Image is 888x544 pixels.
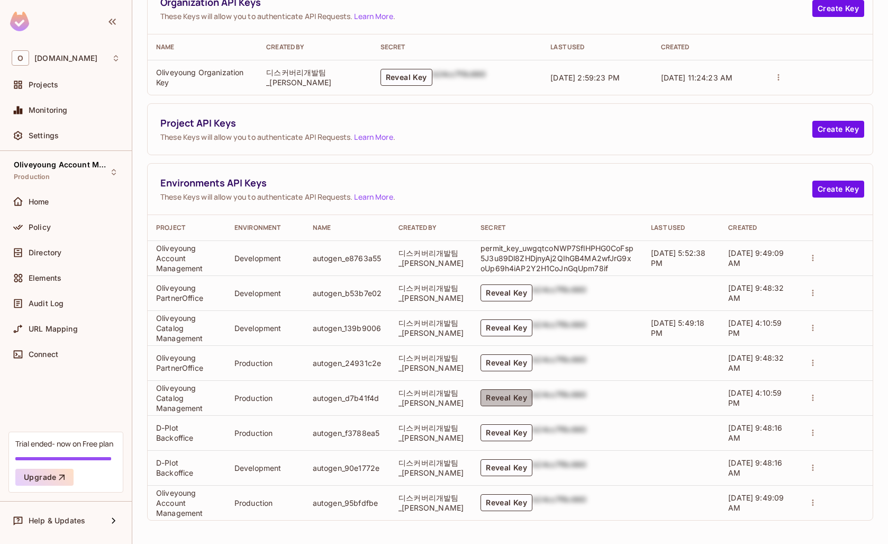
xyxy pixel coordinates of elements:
button: Reveal Key [481,459,532,476]
div: Created [728,224,788,232]
span: O [12,50,29,66]
td: 디스커버리개발팀_[PERSON_NAME] [390,275,472,310]
button: Reveal Key [481,354,532,371]
td: Oliveyoung Catalog Management [148,380,226,415]
span: [DATE] 4:10:59 PM [728,318,782,337]
td: 디스커버리개발팀_[PERSON_NAME] [390,485,472,520]
span: These Keys will allow you to authenticate API Requests. . [160,11,812,21]
span: Workspace: oliveyoung.co.kr [34,54,97,63]
td: autogen_f3788ea5 [304,415,390,450]
td: autogen_e8763a55 [304,240,390,275]
button: Create Key [812,121,864,138]
td: 디스커버리개발팀_[PERSON_NAME] [390,310,472,345]
button: Reveal Key [481,284,532,301]
span: [DATE] 5:49:18 PM [651,318,704,337]
span: [DATE] 9:49:09 AM [728,248,784,267]
button: actions [805,320,820,335]
div: Trial ended- now on Free plan [15,439,113,449]
td: Production [226,485,304,520]
span: These Keys will allow you to authenticate API Requests. . [160,192,812,202]
span: Home [29,198,49,206]
span: Directory [29,248,61,257]
a: Learn More [354,192,393,202]
p: permit_key_uwgqtcoNWP7SflHPHG0CoFsp5J3u89Dl8ZHDjnyAj2QIhGB4MA2wfJrG9xoUp69h4iAP2Y2H1CoJnGqUpm78if [481,243,634,273]
span: Projects [29,81,58,89]
button: actions [805,286,820,300]
td: Development [226,240,304,275]
td: Development [226,450,304,485]
div: Secret [481,224,634,232]
div: b24cc7f8c660 [532,424,586,441]
td: Oliveyoung Account Management [148,240,226,275]
td: autogen_95bfdfbe [304,485,390,520]
div: Name [313,224,382,232]
button: Reveal Key [481,424,532,441]
td: Oliveyoung PartnerOffice [148,345,226,380]
td: Oliveyoung Organization Key [148,60,258,95]
td: D-Plot Backoffice [148,415,226,450]
div: b24cc7f8c660 [432,69,486,86]
div: b24cc7f8c660 [532,284,586,301]
span: These Keys will allow you to authenticate API Requests. . [160,132,812,142]
button: actions [805,425,820,440]
div: Created By [266,43,363,51]
div: Environment [234,224,296,232]
span: URL Mapping [29,325,78,333]
td: Development [226,275,304,310]
span: [DATE] 9:49:09 AM [728,493,784,512]
td: 디스커버리개발팀_[PERSON_NAME] [390,345,472,380]
td: 디스커버리개발팀_[PERSON_NAME] [258,60,371,95]
td: Oliveyoung Account Management [148,485,226,520]
span: [DATE] 9:48:32 AM [728,283,784,302]
td: Oliveyoung PartnerOffice [148,275,226,310]
span: Audit Log [29,299,64,308]
td: 디스커버리개발팀_[PERSON_NAME] [390,380,472,415]
span: [DATE] 9:48:16 AM [728,458,782,477]
span: Project API Keys [160,117,812,130]
td: Development [226,310,304,345]
div: Name [156,43,249,51]
span: [DATE] 9:48:32 AM [728,353,784,372]
div: Secret [380,43,534,51]
span: Help & Updates [29,516,85,525]
td: D-Plot Backoffice [148,450,226,485]
a: Learn More [354,132,393,142]
span: Connect [29,350,58,359]
button: actions [805,390,820,405]
td: 디스커버리개발팀_[PERSON_NAME] [390,240,472,275]
button: actions [805,460,820,475]
button: actions [805,495,820,510]
span: [DATE] 11:24:23 AM [661,73,733,82]
div: Created By [398,224,464,232]
div: Project [156,224,218,232]
button: actions [805,251,820,265]
span: [DATE] 2:59:23 PM [550,73,620,82]
span: Elements [29,274,61,282]
span: [DATE] 9:48:16 AM [728,423,782,442]
span: Policy [29,223,51,231]
button: Reveal Key [380,69,432,86]
span: Settings [29,131,59,140]
div: b24cc7f8c660 [532,354,586,371]
div: b24cc7f8c660 [532,319,586,336]
div: Last Used [550,43,644,51]
span: Environments API Keys [160,176,812,190]
td: 디스커버리개발팀_[PERSON_NAME] [390,415,472,450]
td: autogen_d7b41f4d [304,380,390,415]
div: b24cc7f8c660 [532,389,586,406]
td: Production [226,380,304,415]
button: Upgrade [15,469,74,486]
td: autogen_b53b7e02 [304,275,390,310]
div: b24cc7f8c660 [532,494,586,511]
div: b24cc7f8c660 [532,459,586,476]
td: autogen_24931c2e [304,345,390,380]
td: Production [226,415,304,450]
span: Oliveyoung Account Management [14,160,109,169]
span: Production [14,173,50,181]
td: Oliveyoung Catalog Management [148,310,226,345]
span: [DATE] 5:52:38 PM [651,248,705,267]
td: autogen_139b9006 [304,310,390,345]
button: actions [771,70,786,85]
button: Create Key [812,181,864,198]
button: Reveal Key [481,389,532,406]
